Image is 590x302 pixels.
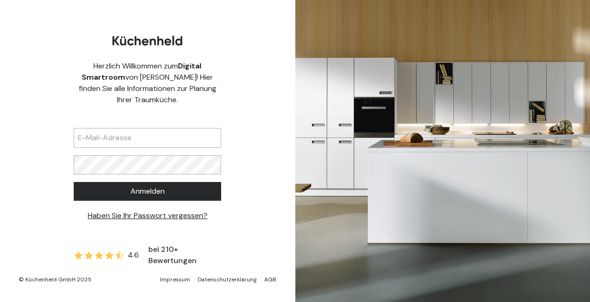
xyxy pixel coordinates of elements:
input: E-Mail-Adresse [74,128,221,148]
a: Datenschutzerklärung [198,276,257,283]
div: © Küchenheld GmbH 2025 [19,276,92,283]
b: Digital Smartroom [82,61,201,82]
a: Haben Sie Ihr Passwort vergessen? [88,211,207,220]
span: Anmelden [130,186,165,197]
img: Kuechenheld logo [112,36,183,45]
span: bei 210+ Bewertungen [148,244,221,266]
a: Impressum [160,276,190,283]
span: 4.6 [128,249,139,261]
button: Anmelden [74,182,221,201]
a: AGB [264,276,276,283]
div: Herzlich Willkommen zum von [PERSON_NAME]! Hier finden Sie alle Informationen zur Planung Ihrer T... [74,60,221,106]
